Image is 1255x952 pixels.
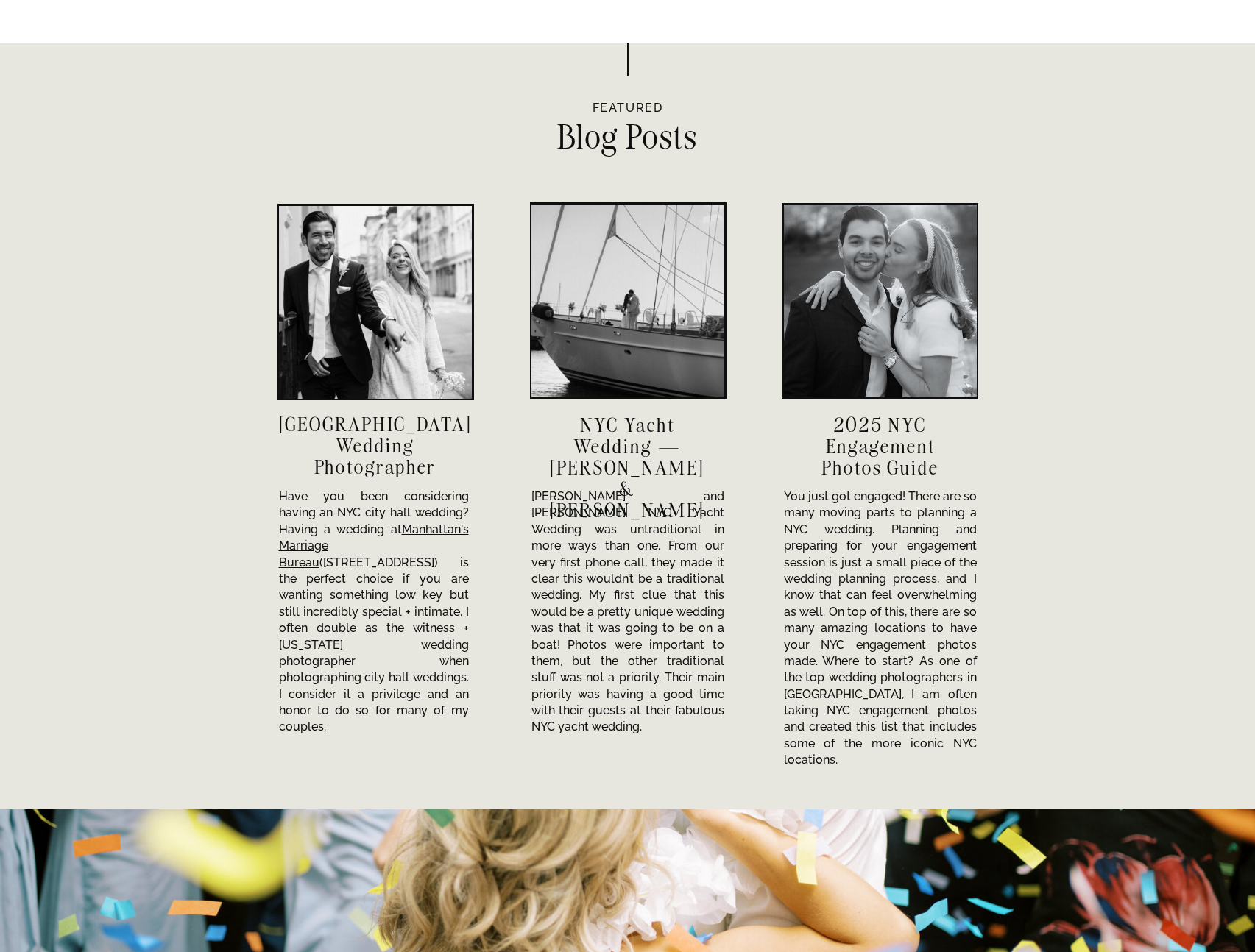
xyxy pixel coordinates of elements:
[279,413,472,477] a: [GEOGRAPHIC_DATA]Wedding Photographer
[469,120,787,149] a: Blog Posts
[581,99,674,115] h2: featured
[279,489,469,700] p: Have you been considering having an NYC city hall wedding? Having a wedding at ([STREET_ADDRESS])...
[531,489,724,690] p: [PERSON_NAME] and [PERSON_NAME] NYC Yacht Wedding was untraditional in more ways than one. From o...
[546,414,710,477] a: NYC Yacht Wedding — [PERSON_NAME] & [PERSON_NAME]
[784,489,977,706] p: You just got engaged! There are so many moving parts to planning a NYC wedding. Planning and prep...
[279,522,469,569] a: Manhattan's Marriage Bureau
[279,413,472,477] h3: [GEOGRAPHIC_DATA] Wedding Photographer
[805,414,957,477] a: 2025 NYC Engagement Photos Guide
